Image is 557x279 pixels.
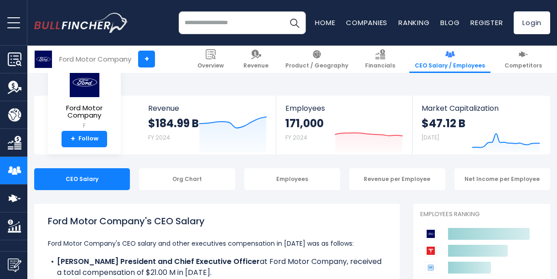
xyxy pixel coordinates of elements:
span: Revenue [148,104,267,113]
span: Financials [365,62,395,69]
small: [DATE] [422,134,439,141]
img: bullfincher logo [34,13,129,33]
a: Product / Geography [280,46,354,73]
b: [PERSON_NAME] President and Chief Executive Officer [57,256,260,267]
div: Net Income per Employee [454,168,550,190]
img: General Motors Company competitors logo [425,262,437,274]
p: Ford Motor Company's CEO salary and other executives compensation in [DATE] was as follows: [48,238,386,249]
a: + [138,51,155,67]
a: Home [315,18,335,27]
span: Overview [197,62,224,69]
div: Revenue per Employee [349,168,445,190]
span: Revenue [243,62,268,69]
a: Register [470,18,503,27]
strong: $47.12 B [422,116,465,130]
small: F [55,122,113,130]
span: Market Capitalization [422,104,540,113]
a: Market Capitalization $47.12 B [DATE] [413,96,549,155]
div: Employees [244,168,340,190]
div: Org Chart [139,168,235,190]
a: Financials [360,46,401,73]
a: Employees 171,000 FY 2024 [276,96,413,155]
a: Blog [440,18,459,27]
span: Ford Motor Company [55,104,113,119]
small: FY 2024 [148,134,170,141]
h1: Ford Motor Company's CEO Salary [48,214,386,228]
a: +Follow [62,131,107,147]
a: Revenue [238,46,274,73]
a: Overview [192,46,229,73]
a: Ford Motor Company F [55,67,114,131]
a: Login [514,11,550,34]
img: Tesla competitors logo [425,245,437,257]
small: FY 2024 [285,134,307,141]
img: F logo [35,51,52,68]
a: Revenue $184.99 B FY 2024 [139,96,276,155]
a: Competitors [499,46,547,73]
a: Ranking [398,18,429,27]
strong: $184.99 B [148,116,199,130]
span: Product / Geography [285,62,348,69]
li: at Ford Motor Company, received a total compensation of $21.00 M in [DATE]. [48,256,386,278]
a: CEO Salary / Employees [409,46,490,73]
strong: + [71,135,75,143]
a: Go to homepage [34,13,129,33]
p: Employees Ranking [420,211,543,218]
a: Companies [346,18,387,27]
span: Employees [285,104,403,113]
span: CEO Salary / Employees [415,62,485,69]
span: Competitors [505,62,542,69]
button: Search [283,11,306,34]
div: Ford Motor Company [59,54,131,64]
img: F logo [68,67,100,98]
img: Ford Motor Company competitors logo [425,228,437,240]
strong: 171,000 [285,116,324,130]
div: CEO Salary [34,168,130,190]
